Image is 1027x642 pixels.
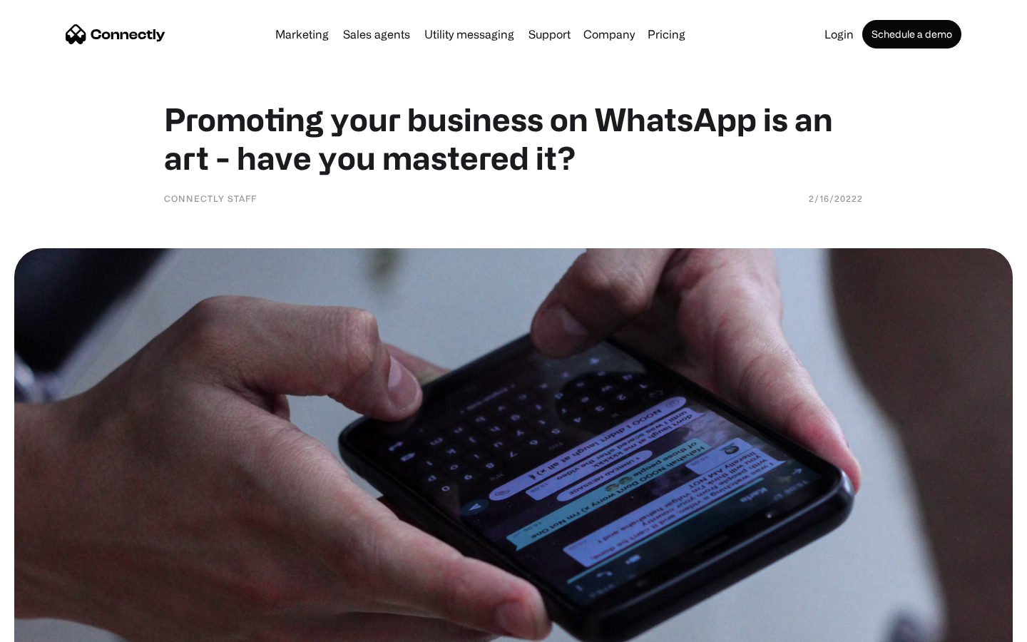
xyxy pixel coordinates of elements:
a: Schedule a demo [862,20,961,49]
a: Sales agents [337,29,416,40]
div: Connectly Staff [164,191,257,205]
a: Pricing [642,29,691,40]
a: Support [523,29,576,40]
a: Login [819,29,859,40]
ul: Language list [29,617,86,637]
h1: Promoting your business on WhatsApp is an art - have you mastered it? [164,100,863,177]
a: Marketing [270,29,334,40]
div: 2/16/20222 [809,191,863,205]
aside: Language selected: English [14,617,86,637]
a: Utility messaging [419,29,520,40]
div: Company [583,24,635,44]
